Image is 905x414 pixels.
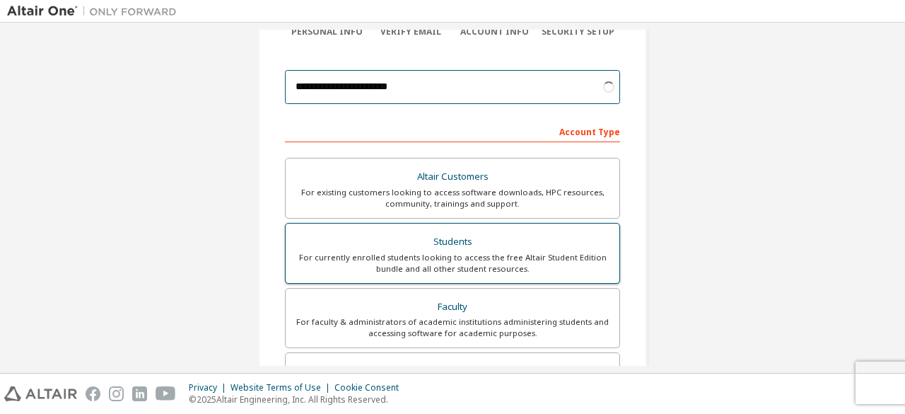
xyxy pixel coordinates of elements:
img: youtube.svg [156,386,176,401]
div: Faculty [294,297,611,317]
div: Security Setup [537,26,621,38]
div: Verify Email [369,26,453,38]
div: Students [294,232,611,252]
div: Everyone else [294,362,611,381]
img: Altair One [7,4,184,18]
div: Website Terms of Use [230,382,334,393]
img: instagram.svg [109,386,124,401]
img: facebook.svg [86,386,100,401]
img: linkedin.svg [132,386,147,401]
div: Account Type [285,120,620,142]
div: For currently enrolled students looking to access the free Altair Student Edition bundle and all ... [294,252,611,275]
div: Privacy [189,382,230,393]
div: Altair Customers [294,167,611,187]
img: altair_logo.svg [4,386,77,401]
div: Personal Info [285,26,369,38]
div: For faculty & administrators of academic institutions administering students and accessing softwa... [294,316,611,339]
p: © 2025 Altair Engineering, Inc. All Rights Reserved. [189,393,407,406]
div: Account Info [452,26,537,38]
div: Cookie Consent [334,382,407,393]
div: For existing customers looking to access software downloads, HPC resources, community, trainings ... [294,187,611,209]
